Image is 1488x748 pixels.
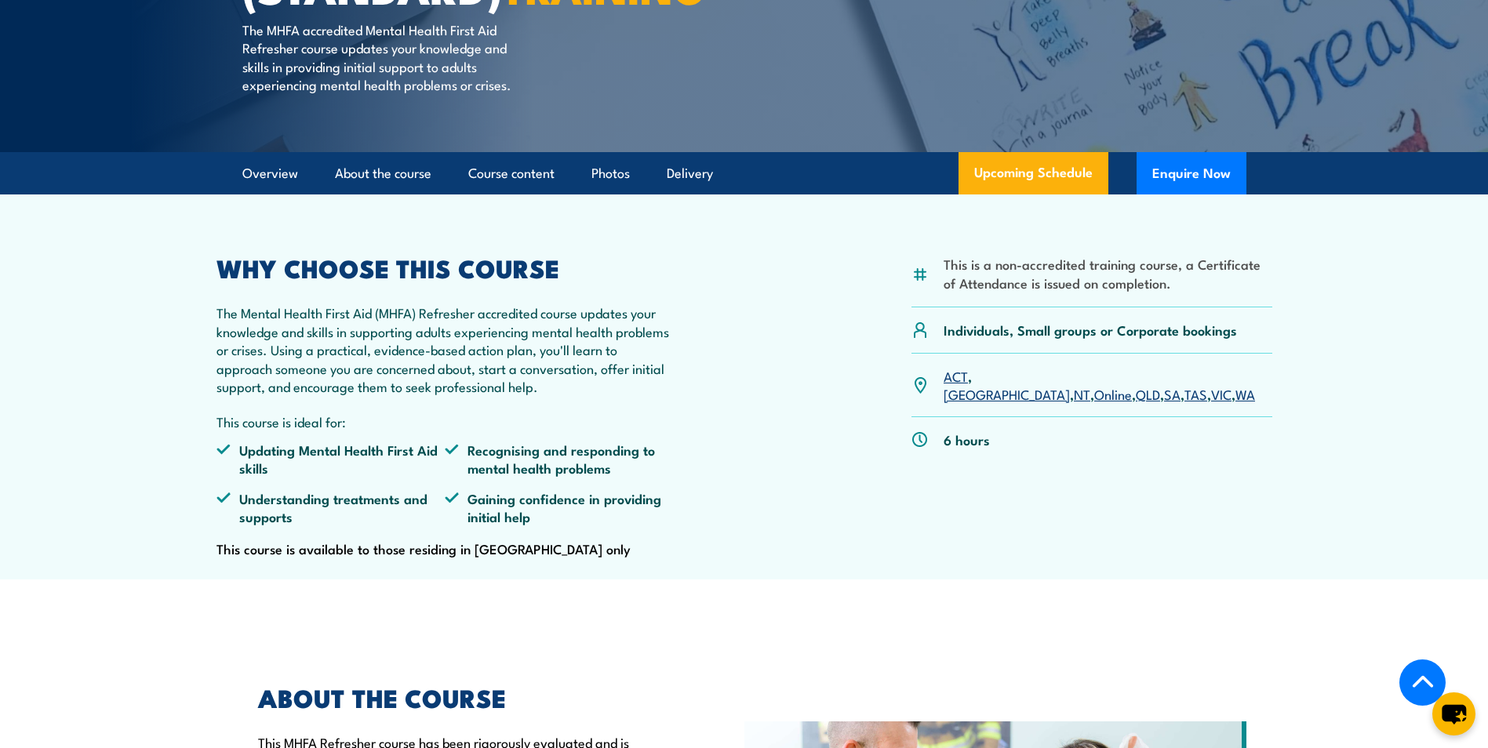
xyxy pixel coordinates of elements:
[1074,384,1090,403] a: NT
[335,153,431,194] a: About the course
[242,153,298,194] a: Overview
[216,441,446,477] li: Updating Mental Health First Aid skills
[445,441,674,477] li: Recognising and responding to mental health problems
[667,153,713,194] a: Delivery
[944,367,1272,404] p: , , , , , , , ,
[242,20,529,94] p: The MHFA accredited Mental Health First Aid Refresher course updates your knowledge and skills in...
[258,686,672,708] h2: ABOUT THE COURSE
[468,153,555,194] a: Course content
[1137,152,1246,194] button: Enquire Now
[944,255,1272,292] li: This is a non-accredited training course, a Certificate of Attendance is issued on completion.
[216,412,675,430] p: This course is ideal for:
[944,321,1237,339] p: Individuals, Small groups or Corporate bookings
[216,256,675,561] div: This course is available to those residing in [GEOGRAPHIC_DATA] only
[959,152,1108,194] a: Upcoming Schedule
[591,153,630,194] a: Photos
[1184,384,1207,403] a: TAS
[1211,384,1232,403] a: VIC
[944,430,990,448] p: 6 hours
[1094,384,1132,403] a: Online
[1164,384,1181,403] a: SA
[445,489,674,526] li: Gaining confidence in providing initial help
[216,303,675,395] p: The Mental Health First Aid (MHFA) Refresher accredited course updates your knowledge and skills ...
[1432,692,1475,735] button: chat-button
[1136,384,1160,403] a: QLD
[944,366,968,385] a: ACT
[1235,384,1255,403] a: WA
[216,489,446,526] li: Understanding treatments and supports
[216,256,675,278] h2: WHY CHOOSE THIS COURSE
[944,384,1070,403] a: [GEOGRAPHIC_DATA]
